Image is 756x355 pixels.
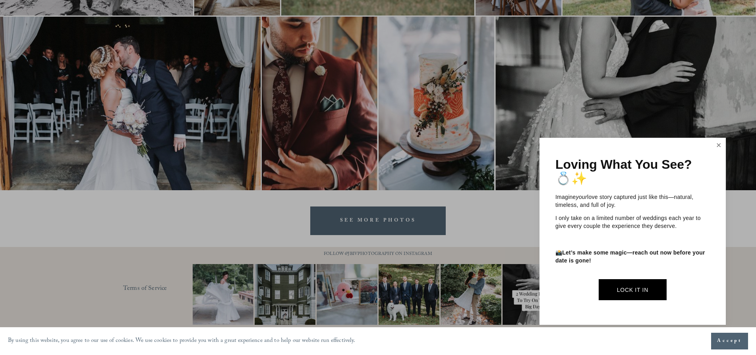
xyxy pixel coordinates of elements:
p: 📸 [555,249,710,264]
p: I only take on a limited number of weddings each year to give every couple the experience they de... [555,214,710,230]
h1: Loving What You See? 💍✨ [555,158,710,185]
strong: Let’s make some magic—reach out now before your date is gone! [555,249,707,264]
p: By using this website, you agree to our use of cookies. We use cookies to provide you with a grea... [8,336,356,347]
a: Close [713,139,725,152]
button: Accept [711,333,748,349]
span: Accept [717,337,742,345]
em: your [576,194,587,200]
a: Lock It In [599,279,667,300]
p: Imagine love story captured just like this—natural, timeless, and full of joy. [555,193,710,209]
